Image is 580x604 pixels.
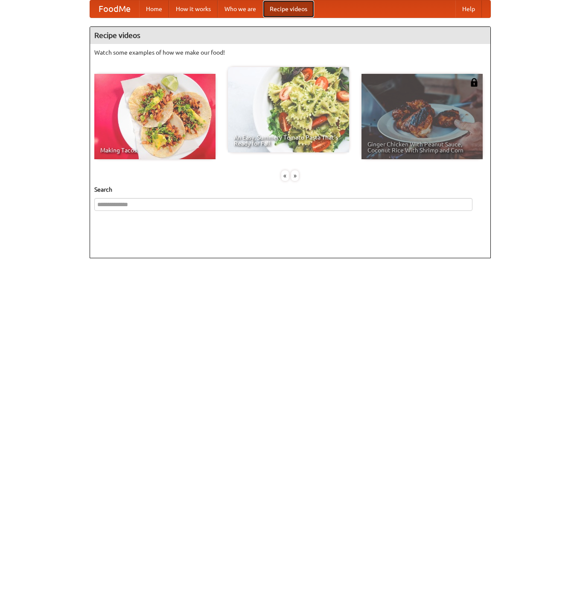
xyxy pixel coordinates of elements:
a: Recipe videos [263,0,314,18]
img: 483408.png [470,78,478,87]
div: » [291,170,299,181]
a: An Easy, Summery Tomato Pasta That's Ready for Fall [228,67,349,152]
p: Watch some examples of how we make our food! [94,48,486,57]
a: FoodMe [90,0,139,18]
a: Who we are [218,0,263,18]
a: How it works [169,0,218,18]
a: Home [139,0,169,18]
h4: Recipe videos [90,27,490,44]
span: Making Tacos [100,147,210,153]
span: An Easy, Summery Tomato Pasta That's Ready for Fall [234,134,343,146]
h5: Search [94,185,486,194]
a: Help [455,0,482,18]
div: « [281,170,289,181]
a: Making Tacos [94,74,216,159]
